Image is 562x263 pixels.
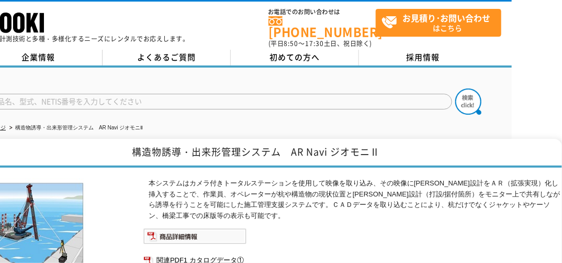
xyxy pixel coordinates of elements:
[103,50,231,65] a: よくあるご質問
[143,228,246,244] img: 商品詳細情報システム
[381,9,501,36] span: はこちら
[268,16,376,38] a: [PHONE_NUMBER]
[149,178,562,222] p: 本システムはカメラ付きトータルステーションを使用して映像を取り込み、その映像に[PERSON_NAME]設計をＡＲ（拡張実現）化し挿入することで、作業員、オペレーターが杭や構造物の現状位置と[P...
[284,39,299,48] span: 8:50
[376,9,501,37] a: お見積り･お問い合わせはこちら
[359,50,487,65] a: 採用情報
[231,50,359,65] a: 初めての方へ
[7,123,143,134] li: 構造物誘導・出来形管理システム AR Navi ジオモニⅡ
[403,12,491,24] strong: お見積り･お問い合わせ
[143,234,246,242] a: 商品詳細情報システム
[268,39,372,48] span: (平日 ～ 土日、祝日除く)
[455,89,481,115] img: btn_search.png
[270,51,320,63] span: 初めての方へ
[305,39,324,48] span: 17:30
[268,9,376,15] span: お電話でのお問い合わせは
